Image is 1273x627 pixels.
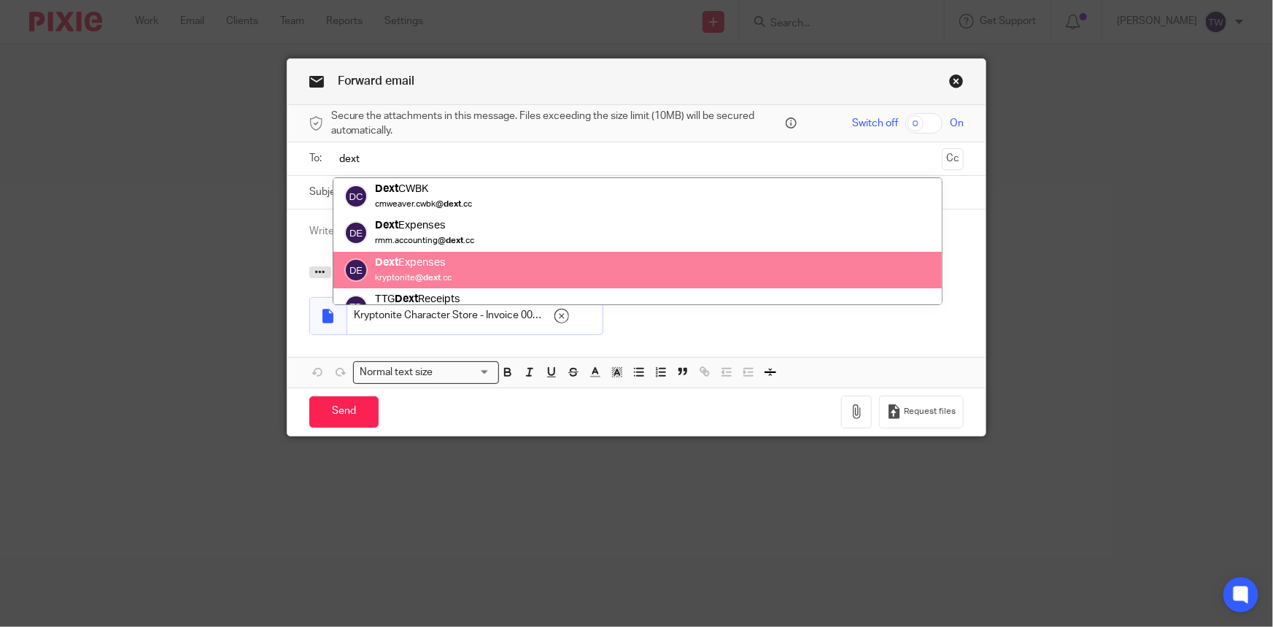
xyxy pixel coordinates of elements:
[375,237,474,245] small: rmm.accounting@ .cc
[395,293,418,304] em: Dext
[949,74,964,93] a: Close this dialog window
[353,361,499,384] div: Search for option
[375,183,398,194] em: Dext
[375,274,452,282] small: kryptonite@ .cc
[344,185,368,208] img: svg%3E
[344,222,368,245] img: svg%3E
[446,237,463,245] em: dext
[423,274,441,282] em: dext
[375,219,474,234] div: Expenses
[879,396,964,428] button: Request files
[375,257,398,268] em: Dext
[309,396,379,428] input: Send
[375,200,472,208] small: cmweaver.cwbk@ .cc
[309,151,325,166] label: To:
[344,295,368,318] img: svg%3E
[375,292,478,307] div: TTG Receipts
[375,255,452,270] div: Expenses
[338,75,415,87] span: Forward email
[375,220,398,231] em: Dext
[355,308,547,323] span: Kryptonite Character Store - Invoice 0084460.pdf
[344,258,368,282] img: svg%3E
[309,185,347,199] label: Subject:
[904,406,956,418] span: Request files
[375,182,472,196] div: CWBK
[331,109,782,139] span: Secure the attachments in this message. Files exceeding the size limit (10MB) will be secured aut...
[438,365,490,380] input: Search for option
[852,116,898,131] span: Switch off
[357,365,436,380] span: Normal text size
[444,200,461,208] em: dext
[942,148,964,170] button: Cc
[950,116,964,131] span: On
